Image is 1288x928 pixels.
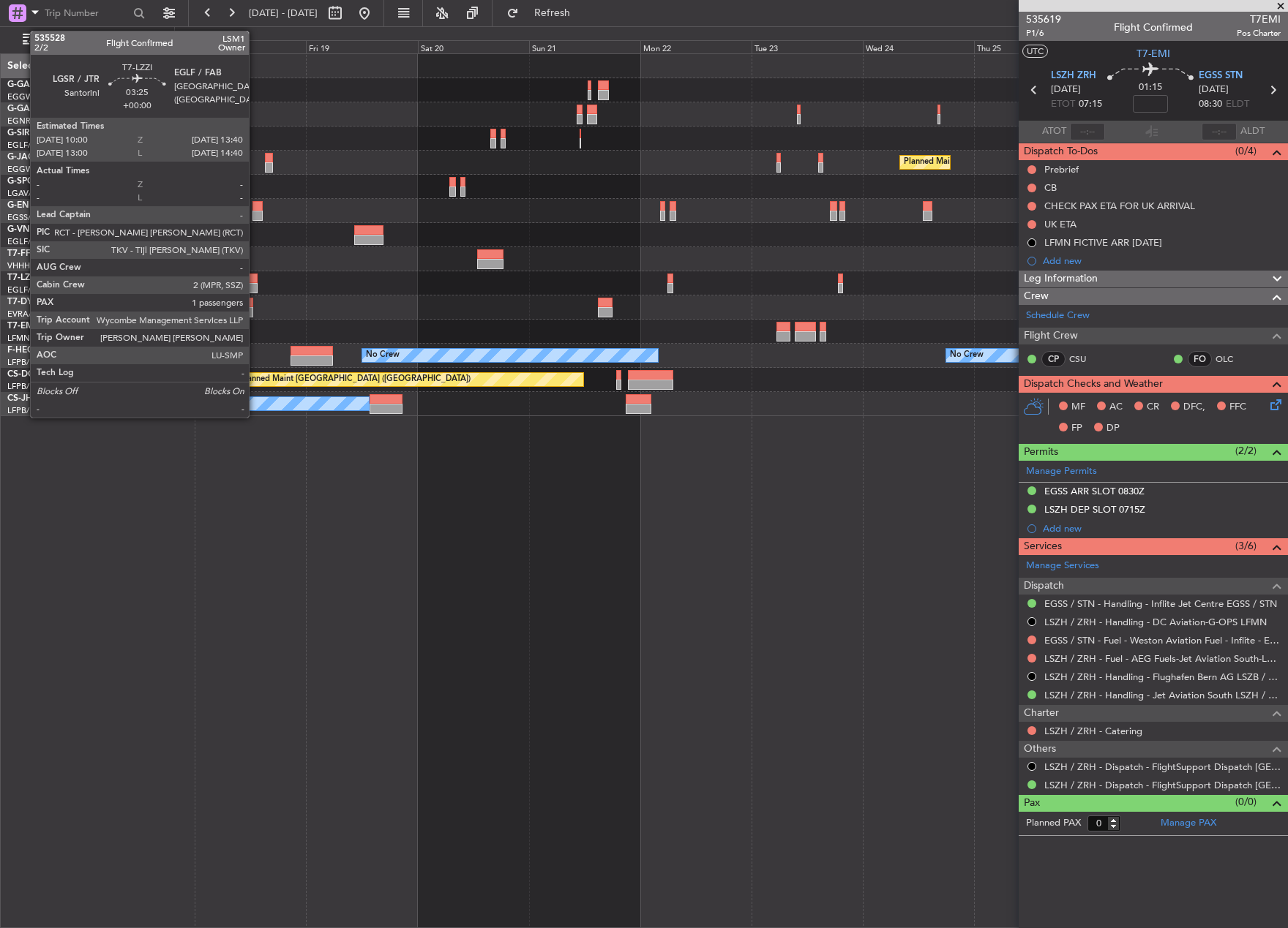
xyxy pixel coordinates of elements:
[7,346,40,355] span: F-HECD
[1188,351,1212,367] div: FO
[1109,400,1123,415] span: AC
[1026,27,1061,39] span: P1/6
[1024,271,1098,287] span: Leg Information
[1114,20,1193,35] div: Flight Confirmed
[7,381,45,392] a: LFPB/LBG
[1235,443,1257,459] span: (2/2)
[1044,218,1077,230] div: UK ETA
[195,40,306,53] div: Thu 18
[1235,538,1257,554] span: (3/6)
[7,225,43,234] span: G-VNOR
[7,177,39,186] span: G-SPCY
[1107,421,1120,436] span: DP
[1022,45,1048,58] button: UTC
[1024,376,1163,393] span: Dispatch Checks and Weather
[1199,97,1222,112] span: 08:30
[45,2,129,24] input: Trip Number
[418,40,529,53] div: Sat 20
[1216,352,1248,366] a: OLC
[1024,328,1078,344] span: Flight Crew
[1237,27,1281,39] span: Pos Charter
[752,40,863,53] div: Tue 23
[177,29,202,42] div: [DATE]
[1024,741,1056,758] span: Others
[1043,254,1281,267] div: Add new
[1199,69,1243,83] span: EGSS STN
[522,8,583,18] span: Refresh
[7,212,46,223] a: EGSS/STN
[1044,725,1142,737] a: LSZH / ZRH - Catering
[1024,288,1049,305] span: Crew
[1044,779,1281,791] a: LSZH / ZRH - Dispatch - FlightSupport Dispatch [GEOGRAPHIC_DATA]
[1199,83,1229,97] span: [DATE]
[38,35,154,45] span: Only With Activity
[1044,652,1281,665] a: LSZH / ZRH - Fuel - AEG Fuels-Jet Aviation South-LSZH/ZRH
[1069,352,1102,366] a: CSU
[1235,794,1257,810] span: (0/0)
[1044,616,1267,628] a: LSZH / ZRH - Handling - DC Aviation-G-OPS LFMN
[7,153,41,162] span: G-JAGA
[7,188,47,199] a: LGAV/ATH
[1070,123,1105,140] input: --:--
[7,116,51,127] a: EGNR/CEG
[7,309,98,320] a: EVRA/[PERSON_NAME]
[7,274,37,282] span: T7-LZZI
[7,298,40,306] span: T7-DYN
[1044,761,1281,773] a: LSZH / ZRH - Dispatch - FlightSupport Dispatch [GEOGRAPHIC_DATA]
[1229,400,1246,415] span: FFC
[7,80,128,89] a: G-GAALCessna Citation XLS+
[1044,597,1277,610] a: EGSS / STN - Handling - Inflite Jet Centre EGSS / STN
[1240,124,1265,139] span: ALDT
[1024,795,1040,812] span: Pax
[1024,143,1098,160] span: Dispatch To-Dos
[249,7,318,20] span: [DATE] - [DATE]
[7,274,86,282] a: T7-LZZIPraetor 600
[7,153,92,162] a: G-JAGAPhenom 300
[16,29,159,52] button: Only With Activity
[1044,485,1145,497] div: EGSS ARR SLOT 0830Z
[1051,69,1096,83] span: LSZH ZRH
[1139,80,1162,95] span: 01:15
[7,177,86,186] a: G-SPCYLegacy 650
[1235,143,1257,159] span: (0/4)
[1041,351,1066,367] div: CP
[7,201,91,210] a: G-ENRGPraetor 600
[1044,503,1145,516] div: LSZH DEP SLOT 0715Z
[1147,400,1159,415] span: CR
[1044,181,1057,194] div: CB
[366,344,400,366] div: No Crew
[7,236,45,247] a: EGLF/FAB
[7,346,80,355] a: F-HECDFalcon 7X
[1044,236,1162,249] div: LFMN FICTIVE ARR [DATE]
[500,1,588,25] button: Refresh
[1026,816,1081,831] label: Planned PAX
[7,225,106,234] a: G-VNORChallenger 650
[7,91,51,102] a: EGGW/LTN
[1043,522,1281,535] div: Add new
[7,333,50,344] a: LFMN/NCE
[1161,816,1216,831] a: Manage PAX
[7,394,89,403] a: CS-JHHGlobal 6000
[7,405,45,416] a: LFPB/LBG
[974,40,1085,53] div: Thu 25
[7,140,45,151] a: EGLF/FAB
[1042,124,1066,139] span: ATOT
[640,40,752,53] div: Mon 22
[7,370,42,379] span: CS-DOU
[1044,634,1281,646] a: EGSS / STN - Fuel - Weston Aviation Fuel - Inflite - EGSS / STN
[950,344,984,366] div: No Crew
[1071,421,1082,436] span: FP
[7,298,103,306] a: T7-DYNChallenger 604
[1024,444,1058,461] span: Permits
[7,80,41,89] span: G-GAAL
[1026,309,1090,323] a: Schedule Crew
[1079,97,1102,112] span: 07:15
[1026,12,1061,27] span: 535619
[7,284,45,295] a: EGLF/FAB
[904,151,1134,173] div: Planned Maint [GEOGRAPHIC_DATA] ([GEOGRAPHIC_DATA])
[7,201,42,210] span: G-ENRG
[7,105,128,113] a: G-GARECessna Citation XLS+
[1183,400,1205,415] span: DFC,
[1024,705,1059,722] span: Charter
[306,40,417,53] div: Fri 19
